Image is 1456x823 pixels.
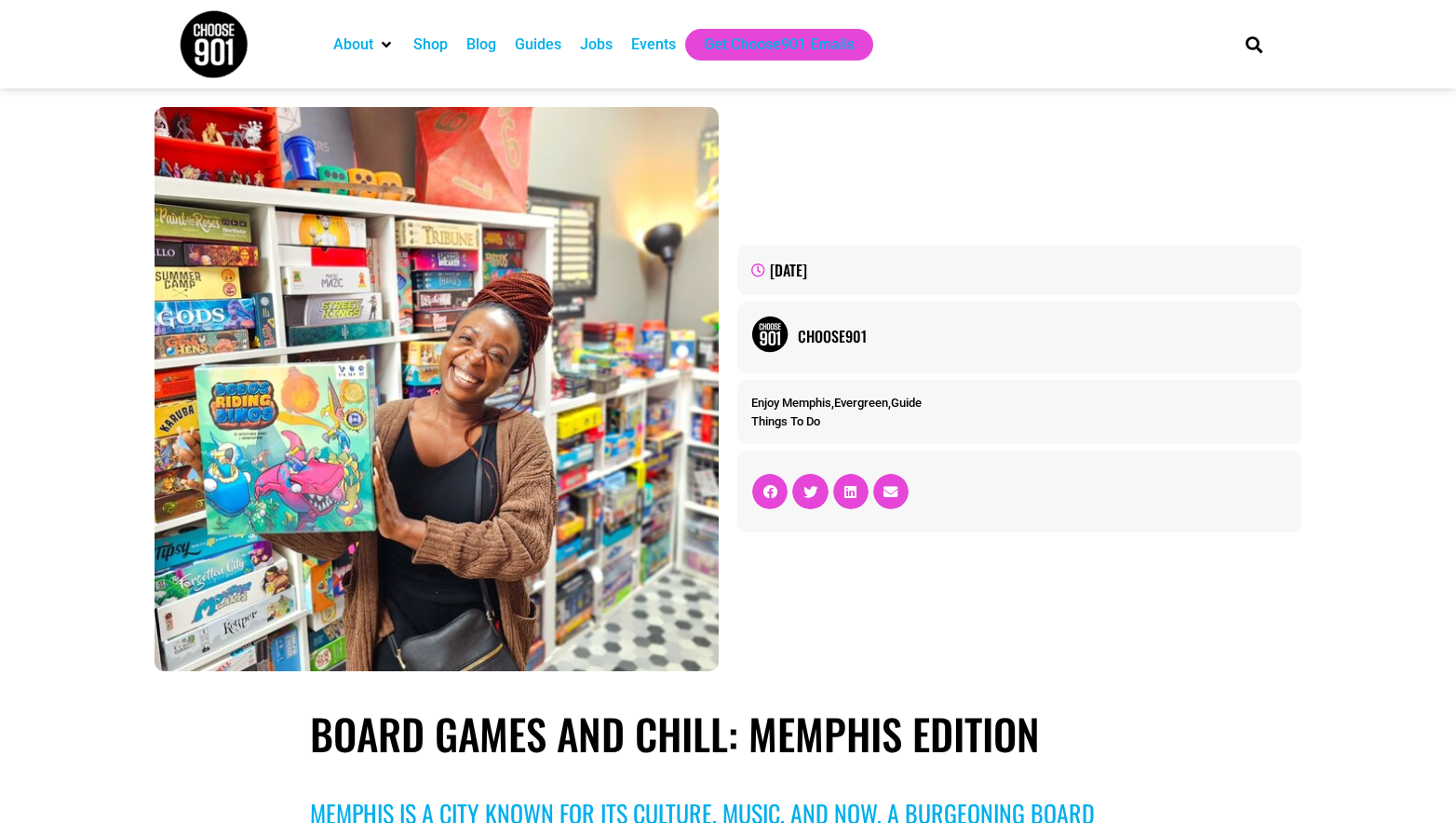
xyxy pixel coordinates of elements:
div: About [324,29,404,61]
a: Guides [515,34,561,56]
time: [DATE] [770,259,807,281]
a: Jobs [580,34,613,56]
div: Share on linkedin [833,474,869,509]
span: , , [751,396,922,410]
a: About [333,34,373,56]
a: Blog [466,34,496,56]
div: Share on email [873,474,909,509]
img: Picture of Choose901 [751,316,789,353]
nav: Main nav [324,29,1214,61]
a: Choose901 [798,325,1287,347]
div: Share on facebook [752,474,788,509]
img: A woman holding up a board game in a store in Memphis. [155,107,719,671]
a: Things To Do [751,414,820,428]
a: Get Choose901 Emails [704,34,855,56]
div: Search [1239,29,1270,60]
a: Enjoy Memphis [751,396,831,410]
div: Share on twitter [792,474,828,509]
a: Guide [891,396,922,410]
a: Shop [413,34,448,56]
h1: Board Games and Chill: Memphis Edition [310,708,1146,759]
a: Events [631,34,676,56]
a: Evergreen [834,396,888,410]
